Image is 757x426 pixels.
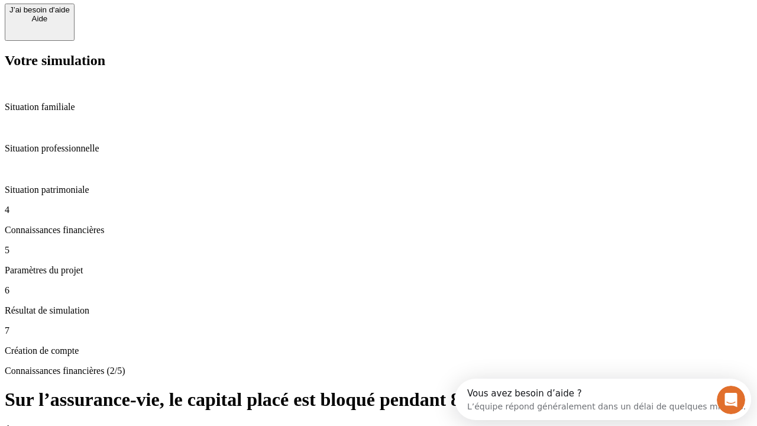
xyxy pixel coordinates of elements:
div: J’ai besoin d'aide [9,5,70,14]
p: Résultat de simulation [5,305,752,316]
iframe: Intercom live chat [717,386,745,414]
p: 6 [5,285,752,296]
p: 4 [5,205,752,215]
div: L’équipe répond généralement dans un délai de quelques minutes. [12,20,291,32]
h2: Votre simulation [5,53,752,69]
p: Situation professionnelle [5,143,752,154]
p: Situation familiale [5,102,752,112]
div: Vous avez besoin d’aide ? [12,10,291,20]
p: Situation patrimoniale [5,185,752,195]
h1: Sur l’assurance-vie, le capital placé est bloqué pendant 8 ans ? [5,389,752,411]
div: Ouvrir le Messenger Intercom [5,5,326,37]
p: Création de compte [5,346,752,356]
button: J’ai besoin d'aideAide [5,4,75,41]
p: Connaissances financières (2/5) [5,366,752,376]
iframe: Intercom live chat discovery launcher [455,379,751,420]
p: Connaissances financières [5,225,752,235]
p: 7 [5,325,752,336]
div: Aide [9,14,70,23]
p: 5 [5,245,752,256]
p: Paramètres du projet [5,265,752,276]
